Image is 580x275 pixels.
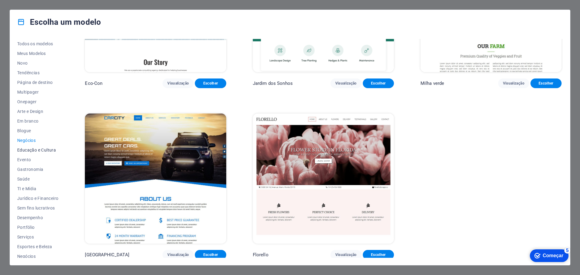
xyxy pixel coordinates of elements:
img: Florello [253,114,394,243]
font: Eco-Con [85,81,102,86]
button: Escolher [530,78,562,88]
font: Educação e Cultura [17,148,56,152]
button: Novo [17,58,58,68]
button: Escolher [363,250,394,260]
button: Onepager [17,97,58,107]
button: Educação e Cultura [17,145,58,155]
font: Meus Modelos [17,51,46,56]
font: Esportes e Beleza [17,244,52,249]
font: Todos os modelos [17,41,53,46]
img: Cidade do Carro [85,114,226,243]
button: Multipager [17,87,58,97]
font: Visualização [167,253,189,257]
button: Tendências [17,68,58,78]
button: Blogue [17,126,58,136]
button: Desempenho [17,213,58,222]
button: Evento [17,155,58,165]
button: Negócios [17,136,58,145]
button: Visualização [498,78,529,88]
font: Tendências [17,70,40,75]
font: Florello [253,252,269,257]
font: Começar [16,7,37,12]
font: Visualização [167,81,189,85]
font: Negócios [17,254,36,259]
button: Visualização [163,250,194,260]
button: Sem fins lucrativos [17,203,58,213]
button: Arte e Design [17,107,58,116]
font: Escolher [371,253,386,257]
button: Portfólio [17,222,58,232]
font: Visualização [335,253,357,257]
font: Sem fins lucrativos [17,206,55,210]
font: Em branco [17,119,39,123]
button: Meus Modelos [17,49,58,58]
font: Gastronomia [17,167,43,172]
button: Visualização [330,250,362,260]
button: Escolher [363,78,394,88]
font: Portfólio [17,225,35,230]
button: Em branco [17,116,58,126]
button: Serviços [17,232,58,242]
font: Evento [17,157,31,162]
font: Escolha um modelo [30,18,101,27]
button: Escolher [195,78,226,88]
font: Saúde [17,177,30,181]
font: Onepager [17,99,37,104]
button: TI e Mídia [17,184,58,193]
button: Gastronomia [17,165,58,174]
font: Escolher [371,81,386,85]
font: Visualização [335,81,357,85]
button: Página de destino [17,78,58,87]
font: [GEOGRAPHIC_DATA] [85,252,129,257]
font: Escolher [203,253,218,257]
font: Escolher [539,81,553,85]
button: Saúde [17,174,58,184]
font: Jurídico e Financeiro [17,196,58,201]
button: Escolher [195,250,226,260]
font: Novo [17,61,28,66]
font: Serviços [17,235,34,239]
font: Negócios [17,138,36,143]
div: Começar 5 itens restantes, 0% concluído [3,3,42,16]
button: Jurídico e Financeiro [17,193,58,203]
font: Desempenho [17,215,43,220]
font: Arte e Design [17,109,43,114]
font: Escolher [203,81,218,85]
font: Blogue [17,128,31,133]
button: Visualização [330,78,362,88]
font: 5 [40,2,42,7]
font: TI e Mídia [17,186,36,191]
font: Página de destino [17,80,53,85]
button: Todos os modelos [17,39,58,49]
button: Negócios [17,251,58,261]
font: Visualização [503,81,524,85]
font: Multipager [17,90,39,94]
font: Jardim dos Sonhos [253,81,293,86]
button: Visualização [163,78,194,88]
button: Esportes e Beleza [17,242,58,251]
font: Milha verde [420,81,444,86]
